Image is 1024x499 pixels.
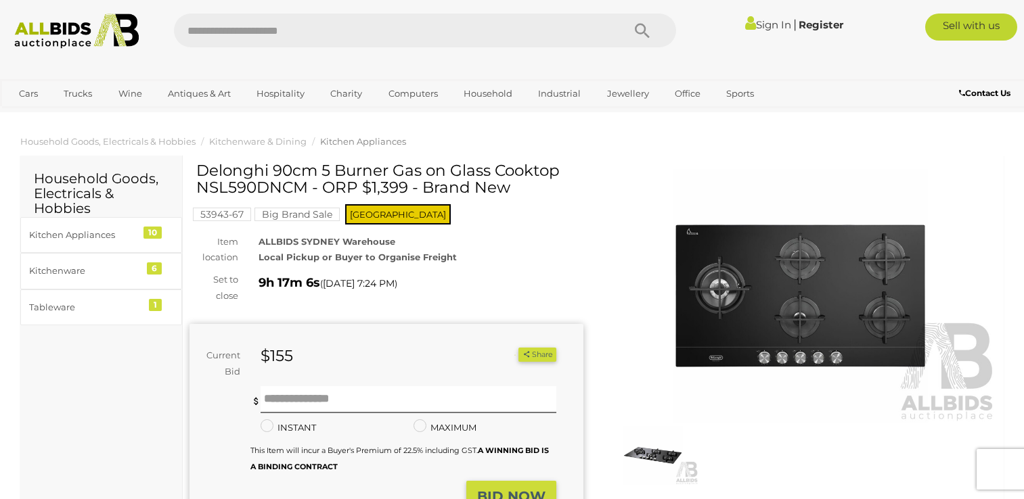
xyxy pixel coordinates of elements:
[10,82,47,105] a: Cars
[380,82,447,105] a: Computers
[254,208,340,221] mark: Big Brand Sale
[196,162,580,197] h1: Delonghi 90cm 5 Burner Gas on Glass Cooktop NSL590DNCM - ORP $1,399 - Brand New
[34,171,169,216] h2: Household Goods, Electricals & Hobbies
[717,82,763,105] a: Sports
[321,82,371,105] a: Charity
[149,299,162,311] div: 1
[55,82,101,105] a: Trucks
[110,82,151,105] a: Wine
[179,234,248,266] div: Item location
[259,275,320,290] strong: 9h 17m 6s
[20,253,182,289] a: Kitchenware 6
[190,348,250,379] div: Current Bid
[925,14,1017,41] a: Sell with us
[529,82,589,105] a: Industrial
[261,420,316,435] label: INSTANT
[793,17,797,32] span: |
[193,208,251,221] mark: 53943-67
[29,227,141,243] div: Kitchen Appliances
[666,82,709,105] a: Office
[7,14,146,49] img: Allbids.com.au
[323,277,395,289] span: [DATE] 7:24 PM
[259,252,457,262] strong: Local Pickup or Buyer to Organise Freight
[10,105,124,127] a: [GEOGRAPHIC_DATA]
[179,272,248,304] div: Set to close
[29,263,141,279] div: Kitchenware
[259,236,395,247] strong: ALLBIDS SYDNEY Warehouse
[518,348,556,362] button: Share
[147,262,162,275] div: 6
[143,227,162,239] div: 10
[261,346,293,365] strong: $155
[608,14,676,47] button: Search
[503,348,516,362] li: Watch this item
[598,82,658,105] a: Jewellery
[455,82,521,105] a: Household
[345,204,451,224] span: [GEOGRAPHIC_DATA]
[209,136,307,147] a: Kitchenware & Dining
[607,426,698,485] img: Delonghi 90cm 5 Burner Gas on Glass Cooktop NSL590DNCM - ORP $1,399 - Brand New
[248,82,313,105] a: Hospitality
[799,18,843,31] a: Register
[20,136,196,147] a: Household Goods, Electricals & Hobbies
[29,300,141,315] div: Tableware
[159,82,240,105] a: Antiques & Art
[414,420,476,435] label: MAXIMUM
[20,289,182,325] a: Tableware 1
[254,209,340,220] a: Big Brand Sale
[320,136,406,147] a: Kitchen Appliances
[320,278,397,289] span: ( )
[20,217,182,253] a: Kitchen Appliances 10
[604,169,998,423] img: Delonghi 90cm 5 Burner Gas on Glass Cooktop NSL590DNCM - ORP $1,399 - Brand New
[959,88,1010,98] b: Contact Us
[250,446,549,471] small: This Item will incur a Buyer's Premium of 22.5% including GST.
[959,86,1014,101] a: Contact Us
[250,446,549,471] b: A WINNING BID IS A BINDING CONTRACT
[745,18,791,31] a: Sign In
[193,209,251,220] a: 53943-67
